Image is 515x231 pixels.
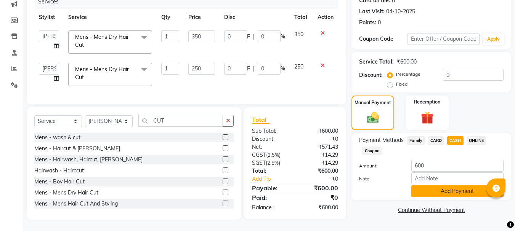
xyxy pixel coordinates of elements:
[157,9,184,26] th: Qty
[84,74,87,81] a: x
[408,33,480,45] input: Enter Offer / Coupon Code
[75,66,129,81] span: Mens - Mens Dry Hair Cut
[267,160,279,166] span: 2.5%
[34,189,98,197] div: Mens - Mens Dry Hair Cut
[428,136,444,145] span: CARD
[246,175,303,183] a: Add Tip
[411,160,504,172] input: Amount
[359,8,385,16] div: Last Visit:
[359,58,394,66] div: Service Total:
[246,151,295,159] div: ( )
[396,71,420,78] label: Percentage
[253,33,255,41] span: |
[281,65,285,73] span: %
[252,159,266,166] span: SGST
[295,127,344,135] div: ₹600.00
[246,183,295,193] div: Payable:
[295,159,344,167] div: ₹14.29
[246,159,295,167] div: ( )
[467,136,486,145] span: ONLINE
[359,136,404,144] span: Payment Methods
[353,175,405,182] label: Note:
[246,204,295,212] div: Balance :
[295,167,344,175] div: ₹600.00
[246,127,295,135] div: Sub Total:
[359,35,407,43] div: Coupon Code
[447,136,464,145] span: CASH
[253,65,255,73] span: |
[295,204,344,212] div: ₹600.00
[290,9,313,26] th: Total
[407,136,425,145] span: Family
[34,178,85,186] div: Mens - Boy Hair Cut
[252,151,266,158] span: CGST
[295,151,344,159] div: ₹14.29
[220,9,290,26] th: Disc
[294,31,303,38] span: 350
[84,41,87,48] a: x
[417,110,438,126] img: _gift.svg
[246,143,295,151] div: Net:
[359,71,383,79] div: Discount:
[378,19,381,27] div: 0
[294,63,303,70] span: 250
[34,134,80,142] div: Mens - wash & cut
[353,162,405,169] label: Amount:
[362,147,382,155] span: Coupon
[295,135,344,143] div: ₹0
[295,143,344,151] div: ₹571.43
[246,167,295,175] div: Total:
[34,9,64,26] th: Stylist
[281,33,285,41] span: %
[483,33,504,45] button: Apply
[246,135,295,143] div: Discount:
[247,65,250,73] span: F
[34,167,84,175] div: Hairwash - Hairccut
[246,193,295,202] div: Paid:
[386,8,415,16] div: 04-10-2025
[64,9,157,26] th: Service
[355,99,391,106] label: Manual Payment
[247,33,250,41] span: F
[363,111,383,124] img: _cash.svg
[34,156,143,164] div: Mens - Hairwash, Haircut, [PERSON_NAME]
[359,19,376,27] div: Points:
[138,115,223,127] input: Search or Scan
[414,99,440,105] label: Redemption
[411,172,504,184] input: Add Note
[34,145,120,153] div: Mens - Haircut & [PERSON_NAME]
[303,175,344,183] div: ₹0
[313,9,338,26] th: Action
[75,33,129,48] span: Mens - Mens Dry Hair Cut
[411,185,504,197] button: Add Payment
[396,81,408,88] label: Fixed
[353,206,510,214] a: Continue Without Payment
[268,152,279,158] span: 2.5%
[397,58,417,66] div: ₹600.00
[295,193,344,202] div: ₹0
[184,9,219,26] th: Price
[295,183,344,193] div: ₹600.00
[252,116,270,124] span: Total
[34,200,118,208] div: Mens - Mens Hair Cut And Styling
